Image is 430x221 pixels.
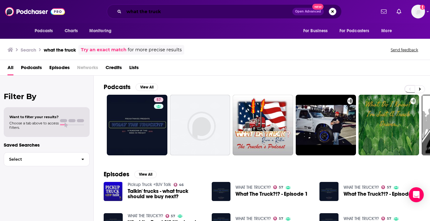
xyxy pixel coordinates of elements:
[9,115,59,119] span: Want to filter your results?
[179,183,184,186] span: 46
[21,47,36,53] h3: Search
[154,97,163,102] a: 57
[124,7,292,17] input: Search podcasts, credits, & more...
[128,46,182,53] span: for more precise results
[9,121,59,130] span: Choose a tab above to access filters.
[387,186,391,189] span: 57
[128,213,163,218] a: WHAT THE TRUCK?!?
[107,95,167,155] a: 57
[378,6,389,17] a: Show notifications dropdown
[235,185,271,190] a: WHAT THE TRUCK?!?
[279,217,283,220] span: 57
[61,25,82,37] a: Charts
[156,97,161,103] span: 57
[303,27,328,35] span: For Business
[44,47,76,53] h3: what the truck
[107,4,342,19] div: Search podcasts, credits, & more...
[5,6,65,18] img: Podchaser - Follow, Share and Rate Podcasts
[411,5,425,18] button: Show profile menu
[21,63,42,75] a: Podcasts
[381,217,391,220] a: 57
[49,63,70,75] a: Episodes
[81,46,126,53] a: Try an exact match
[411,5,425,18] span: Logged in as addi44
[420,5,425,10] svg: Add a profile image
[4,157,76,161] span: Select
[4,92,90,101] h2: Filter By
[381,27,392,35] span: More
[7,63,13,75] a: All
[104,170,129,178] h2: Episodes
[335,25,378,37] button: open menu
[344,185,379,190] a: WHAT THE TRUCK?!?
[35,27,53,35] span: Podcasts
[104,83,158,91] a: PodcastsView All
[85,25,120,37] button: open menu
[128,188,204,199] a: Talkin' trucks - what truck should we buy next?
[389,47,420,53] button: Send feedback
[166,214,175,218] a: 57
[273,185,283,189] a: 57
[292,8,324,15] button: Open AdvancedNew
[212,182,231,201] img: What The Truck?!? - Episode 1
[65,27,78,35] span: Charts
[377,25,400,37] button: open menu
[77,63,98,75] span: Networks
[104,182,123,201] img: Talkin' trucks - what truck should we buy next?
[89,27,111,35] span: Monitoring
[235,191,308,197] a: What The Truck?!? - Episode 1
[312,4,324,10] span: New
[387,217,391,220] span: 57
[136,83,158,91] button: View All
[339,27,369,35] span: For Podcasters
[30,25,61,37] button: open menu
[106,63,122,75] a: Credits
[4,152,90,166] button: Select
[104,83,131,91] h2: Podcasts
[295,10,321,13] span: Open Advanced
[104,170,157,178] a: EpisodesView All
[4,142,90,148] p: Saved Searches
[174,183,184,187] a: 46
[273,217,283,220] a: 57
[171,215,175,218] span: 57
[129,63,139,75] a: Lists
[344,191,416,197] a: What The Truck?!? - Episode 8
[128,182,171,187] a: Pickup Truck +SUV Talk
[409,187,424,202] div: Open Intercom Messenger
[299,25,336,37] button: open menu
[381,185,391,189] a: 57
[134,171,157,178] button: View All
[279,186,283,189] span: 57
[394,6,404,17] a: Show notifications dropdown
[319,182,339,201] img: What The Truck?!? - Episode 8
[411,5,425,18] img: User Profile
